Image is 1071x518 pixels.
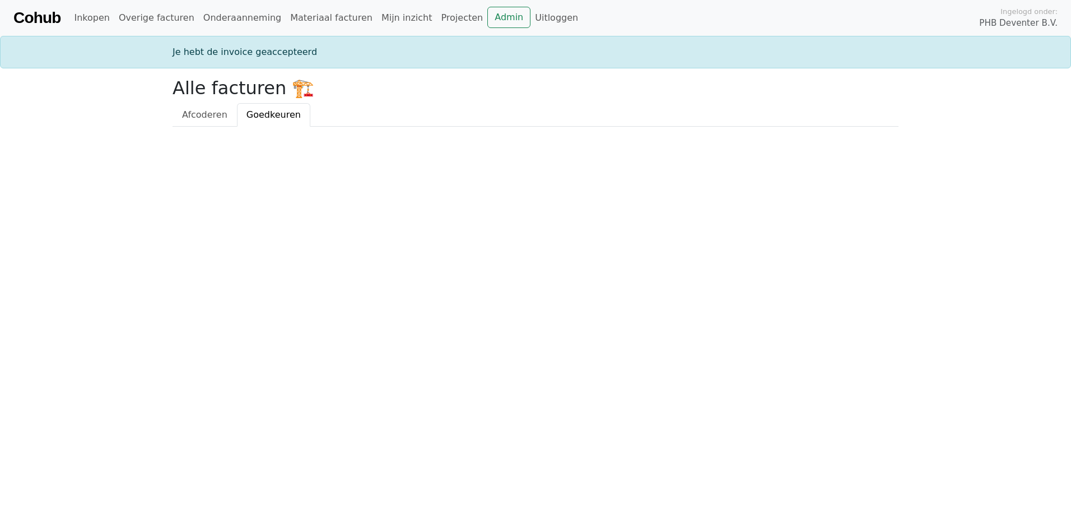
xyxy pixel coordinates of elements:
[13,4,60,31] a: Cohub
[182,109,227,120] span: Afcoderen
[377,7,437,29] a: Mijn inzicht
[246,109,301,120] span: Goedkeuren
[166,45,905,59] div: Je hebt de invoice geaccepteerd
[114,7,199,29] a: Overige facturen
[530,7,583,29] a: Uitloggen
[286,7,377,29] a: Materiaal facturen
[979,17,1058,30] span: PHB Deventer B.V.
[173,103,237,127] a: Afcoderen
[436,7,487,29] a: Projecten
[199,7,286,29] a: Onderaanneming
[487,7,530,28] a: Admin
[69,7,114,29] a: Inkopen
[1000,6,1058,17] span: Ingelogd onder:
[173,77,898,99] h2: Alle facturen 🏗️
[237,103,310,127] a: Goedkeuren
